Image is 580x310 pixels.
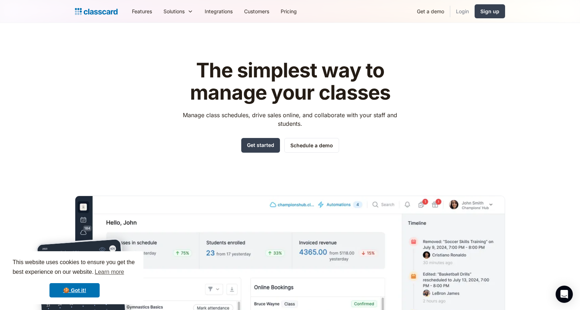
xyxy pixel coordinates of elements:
span: This website uses cookies to ensure you get the best experience on our website. [13,258,137,277]
div: cookieconsent [6,251,143,304]
div: Open Intercom Messenger [556,286,573,303]
a: learn more about cookies [94,267,125,277]
h1: The simplest way to manage your classes [176,59,404,104]
a: Customers [238,3,275,19]
div: Sign up [480,8,499,15]
div: Solutions [163,8,185,15]
a: Get a demo [411,3,450,19]
a: Integrations [199,3,238,19]
a: Get started [241,138,280,153]
a: Schedule a demo [284,138,339,153]
a: Login [450,3,475,19]
div: Solutions [158,3,199,19]
p: Manage class schedules, drive sales online, and collaborate with your staff and students. [176,111,404,128]
a: home [75,6,118,16]
a: Sign up [475,4,505,18]
a: Features [126,3,158,19]
a: Pricing [275,3,303,19]
a: dismiss cookie message [49,283,100,297]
